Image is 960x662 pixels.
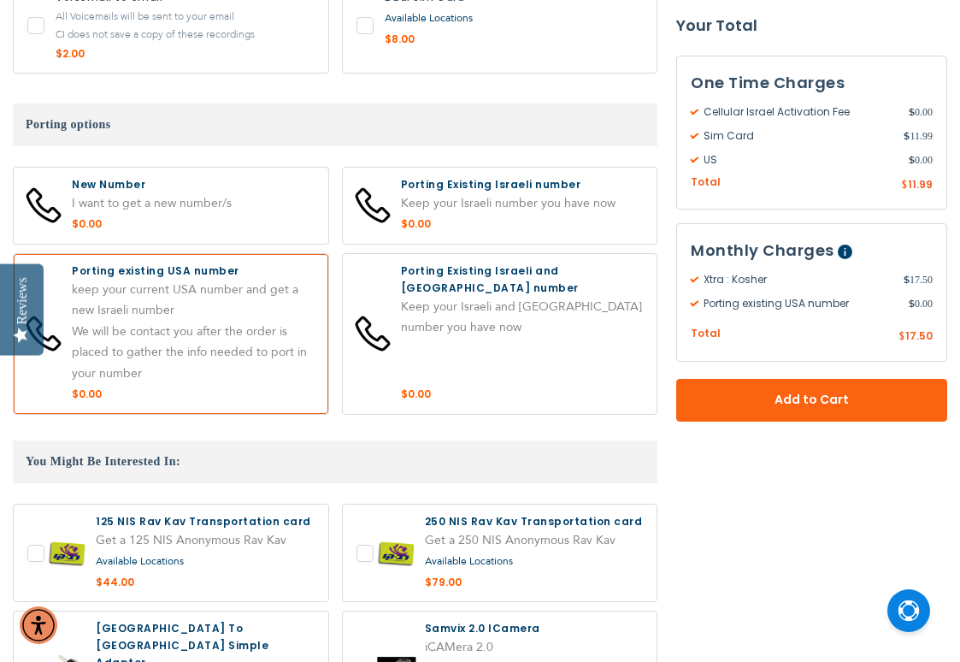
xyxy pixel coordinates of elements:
span: $ [901,178,908,193]
div: Accessibility Menu [20,606,57,644]
button: Add to Cart [676,379,947,422]
strong: Your Total [676,13,947,38]
span: 17.50 [905,329,933,344]
span: $ [909,104,915,120]
span: $ [904,128,910,144]
span: $ [909,297,915,312]
span: 11.99 [904,128,933,144]
span: $ [904,273,910,288]
span: Add to Cart [733,392,891,410]
span: Total [691,327,721,343]
span: 17.50 [904,273,933,288]
span: You Might Be Interested In: [26,455,180,468]
span: 0.00 [909,152,933,168]
a: Available Locations [96,554,184,568]
span: Monthly Charges [691,240,834,262]
span: 11.99 [908,177,933,192]
span: $ [909,152,915,168]
span: Porting options [26,118,111,131]
span: Cellular Israel Activation Fee [691,104,909,120]
div: Reviews [15,277,30,324]
span: 0.00 [909,297,933,312]
span: $ [898,330,905,346]
span: Help [838,245,852,260]
span: Porting existing USA number [691,297,909,312]
span: 0.00 [909,104,933,120]
span: Sim Card [691,128,904,144]
a: Available Locations [425,554,513,568]
h3: One Time Charges [691,70,933,96]
span: US [691,152,909,168]
span: Xtra : Kosher [691,273,904,288]
span: Total [691,174,721,191]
